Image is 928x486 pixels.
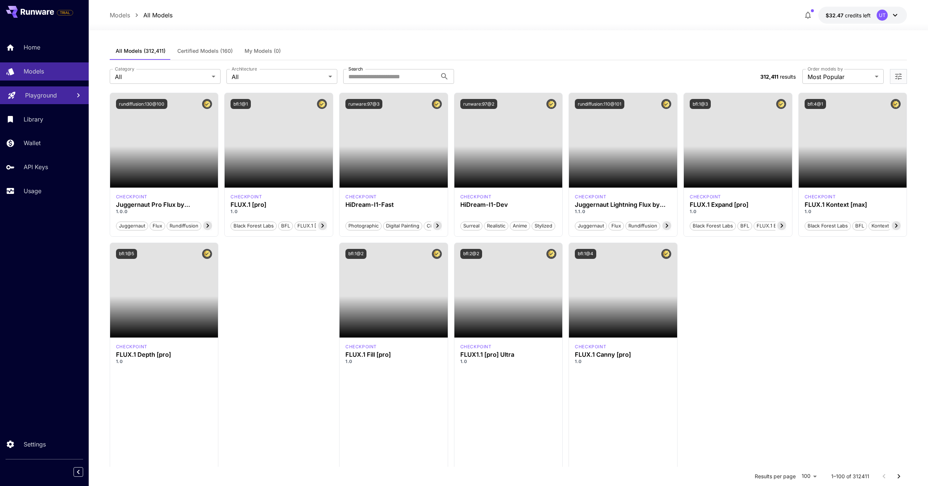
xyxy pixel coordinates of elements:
span: Anime [510,222,530,230]
span: flux [150,222,165,230]
button: Realistic [484,221,508,230]
button: Certified Model – Vetted for best performance and includes a commercial license. [661,99,671,109]
button: Black Forest Labs [805,221,851,230]
div: FLUX.1 D [116,194,147,200]
h3: FLUX.1 [pro] [231,201,327,208]
span: All Models (312,411) [116,48,166,54]
span: 312,411 [760,73,778,80]
button: Photographic [345,221,382,230]
label: Order models by [808,66,843,72]
button: rundiffusion:110@101 [575,99,624,109]
button: Open more filters [894,72,903,81]
div: Juggernaut Pro Flux by RunDiffusion [116,201,212,208]
button: Surreal [460,221,482,230]
p: checkpoint [116,194,147,200]
button: Certified Model – Vetted for best performance and includes a commercial license. [317,99,327,109]
span: Realistic [484,222,508,230]
button: Certified Model – Vetted for best performance and includes a commercial license. [776,99,786,109]
p: 1.0 [460,358,557,365]
button: Certified Model – Vetted for best performance and includes a commercial license. [661,249,671,259]
span: Black Forest Labs [805,222,850,230]
button: bfl:1@1 [231,99,251,109]
button: BFL [852,221,867,230]
div: Виджет чата [891,451,928,486]
span: rundiffusion [626,222,660,230]
p: checkpoint [575,194,606,200]
p: Usage [24,186,41,195]
p: checkpoint [460,194,492,200]
button: Certified Model – Vetted for best performance and includes a commercial license. [432,249,442,259]
p: checkpoint [805,194,836,200]
button: bfl:1@3 [690,99,711,109]
button: bfl:2@2 [460,249,482,259]
span: flux [609,222,624,230]
div: FLUX.1 D [575,194,606,200]
button: $32.47035UT [818,7,907,24]
button: Certified Model – Vetted for best performance and includes a commercial license. [891,99,901,109]
p: 1.1.0 [575,208,671,215]
h3: FLUX.1 Canny [pro] [575,351,671,358]
h3: HiDream-I1-Fast [345,201,442,208]
div: Collapse sidebar [79,465,89,479]
p: Settings [24,440,46,449]
button: runware:97@3 [345,99,382,109]
h3: HiDream-I1-Dev [460,201,557,208]
p: checkpoint [116,343,147,350]
button: flux [608,221,624,230]
span: rundiffusion [167,222,201,230]
p: 1.0 [231,208,327,215]
span: BFL [738,222,752,230]
span: Most Popular [808,72,872,81]
button: Certified Model – Vetted for best performance and includes a commercial license. [202,249,212,259]
button: Certified Model – Vetted for best performance and includes a commercial license. [546,249,556,259]
span: TRIAL [57,10,73,16]
div: FLUX.1 Kontext [max] [805,201,901,208]
span: Cinematic [424,222,452,230]
span: All [232,72,325,81]
button: Certified Model – Vetted for best performance and includes a commercial license. [202,99,212,109]
a: Models [110,11,130,20]
span: Black Forest Labs [231,222,276,230]
p: Models [24,67,44,76]
span: Surreal [461,222,482,230]
h3: FLUX1.1 [pro] Ultra [460,351,557,358]
div: FLUX.1 Expand [pro] [690,201,786,208]
p: Playground [25,91,57,100]
button: juggernaut [116,221,148,230]
span: Certified Models (160) [177,48,233,54]
iframe: Chat Widget [891,451,928,486]
span: results [780,73,796,80]
p: Home [24,43,40,52]
button: Black Forest Labs [690,221,736,230]
p: checkpoint [460,343,492,350]
span: Digital Painting [383,222,422,230]
button: rundiffusion [625,221,660,230]
span: FLUX.1 [pro] [295,222,328,230]
div: 100 [799,471,819,482]
p: 1–100 of 312411 [831,473,869,480]
p: Library [24,115,43,124]
p: 1.0 [690,208,786,215]
p: API Keys [24,162,48,171]
div: Juggernaut Lightning Flux by RunDiffusion [575,201,671,208]
span: My Models (0) [245,48,281,54]
div: FLUX.1 Kontext [max] [805,194,836,200]
span: FLUX.1 Expand [pro] [754,222,806,230]
span: Kontext [869,222,891,230]
div: HiDream Fast [345,194,377,200]
p: All Models [143,11,173,20]
label: Search [348,66,363,72]
button: Black Forest Labs [231,221,277,230]
button: FLUX.1 Expand [pro] [754,221,806,230]
div: fluxpro [575,343,606,350]
span: $32.47 [826,12,845,18]
p: checkpoint [345,194,377,200]
button: bfl:1@5 [116,249,137,259]
button: bfl:1@4 [575,249,596,259]
span: BFL [853,222,867,230]
h3: FLUX.1 Depth [pro] [116,351,212,358]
